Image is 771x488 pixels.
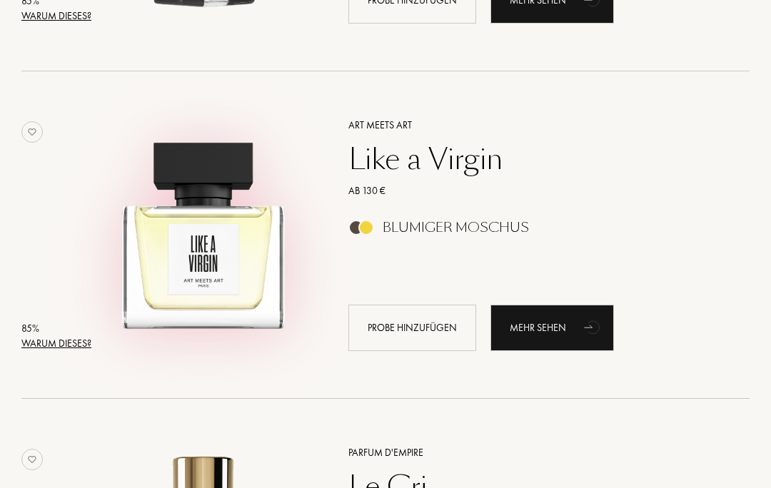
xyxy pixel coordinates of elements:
div: Warum dieses? [21,336,91,351]
a: Ab 130 € [338,183,729,198]
div: Warum dieses? [21,9,91,24]
img: Like a Virgin Art Meets Art [91,116,316,340]
a: Parfum d'Empire [338,445,729,460]
div: animation [579,312,608,341]
img: no_like_p.png [21,121,43,143]
a: Like a Virgin Art Meets Art [91,100,327,367]
div: 85 % [21,321,91,336]
img: no_like_p.png [21,449,43,470]
div: Blumiger Moschus [383,220,529,235]
a: Like a Virgin [338,142,729,176]
a: Blumiger Moschus [338,224,729,239]
div: Probe hinzufügen [348,305,476,351]
a: Art Meets Art [338,118,729,133]
a: Mehr sehenanimation [490,305,614,351]
div: Mehr sehen [490,305,614,351]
